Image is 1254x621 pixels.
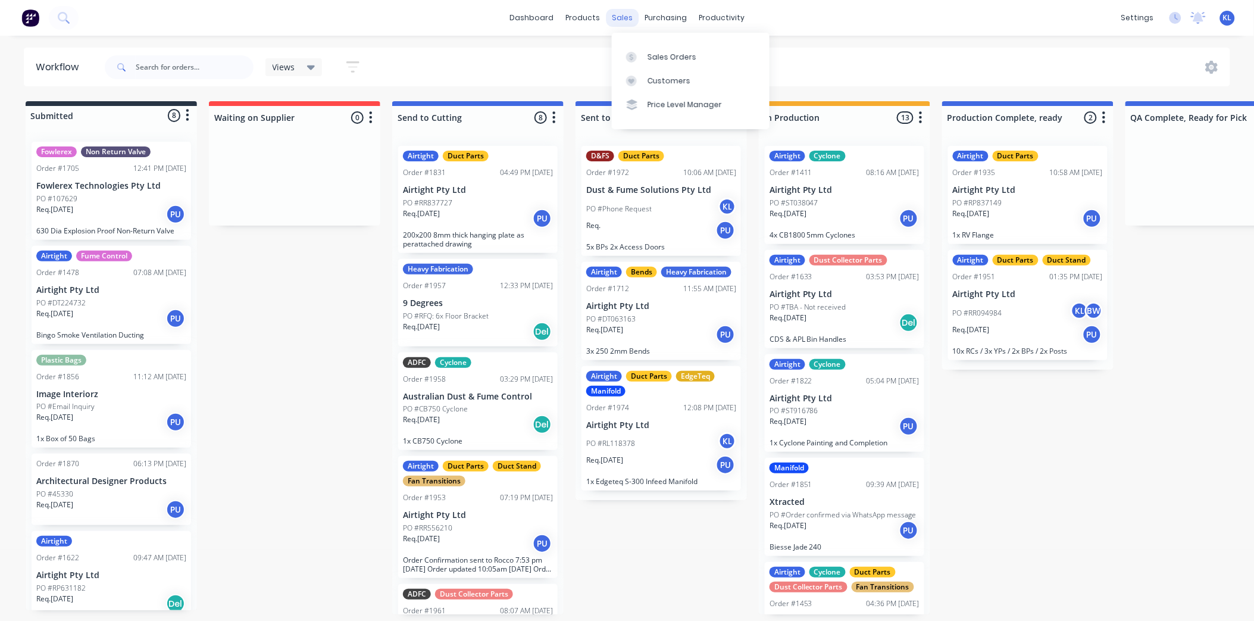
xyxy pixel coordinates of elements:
[1050,272,1103,282] div: 01:35 PM [DATE]
[586,283,629,294] div: Order #1712
[36,412,73,423] p: Req. [DATE]
[581,146,741,256] div: D&FSDuct PartsOrder #197210:06 AM [DATE]Dust & Fume Solutions Pty LtdPO #Phone RequestKLReq.PU5x ...
[36,401,95,412] p: PO #Email Inquiry
[36,60,85,74] div: Workflow
[586,242,736,251] p: 5x BPs 2x Access Doors
[500,374,553,385] div: 03:29 PM [DATE]
[770,463,809,473] div: Manifold
[809,255,887,266] div: Dust Collector Parts
[586,438,635,449] p: PO #RL118378
[32,142,191,240] div: FowlerexNon Return ValveOrder #170512:41 PM [DATE]Fowlerex Technologies Pty LtdPO #107629Req.[DAT...
[953,185,1103,195] p: Airtight Pty Ltd
[500,492,553,503] div: 07:19 PM [DATE]
[36,489,73,500] p: PO #45330
[403,185,553,195] p: Airtight Pty Ltd
[36,389,186,400] p: Image Interiorz
[770,497,920,507] p: Xtracted
[626,371,672,382] div: Duct Parts
[403,151,439,161] div: Airtight
[586,455,623,466] p: Req. [DATE]
[166,205,185,224] div: PU
[500,167,553,178] div: 04:49 PM [DATE]
[586,347,736,355] p: 3x 250 2mm Bends
[403,208,440,219] p: Req. [DATE]
[770,438,920,447] p: 1x Cyclone Painting and Completion
[953,255,989,266] div: Airtight
[586,167,629,178] div: Order #1972
[770,335,920,344] p: CDS & APL Bin Handles
[770,376,812,386] div: Order #1822
[850,567,896,578] div: Duct Parts
[899,521,918,540] div: PU
[586,267,622,277] div: Airtight
[403,198,452,208] p: PO #RR837727
[770,582,848,592] div: Dust Collector Parts
[948,250,1108,360] div: AirtightDuct PartsDuct StandOrder #195101:35 PM [DATE]Airtight Pty LtdPO #RR094984KLBWReq.[DATE]P...
[770,255,805,266] div: Airtight
[770,598,812,609] div: Order #1453
[899,313,918,332] div: Del
[533,415,552,434] div: Del
[809,151,846,161] div: Cyclone
[403,322,440,332] p: Req. [DATE]
[76,251,132,261] div: Fume Control
[493,461,541,472] div: Duct Stand
[586,301,736,311] p: Airtight Pty Ltd
[403,404,468,414] p: PO #CB750 Cyclone
[36,583,86,594] p: PO #RP631182
[133,163,186,174] div: 12:41 PM [DATE]
[133,458,186,469] div: 06:13 PM [DATE]
[403,589,431,600] div: ADFC
[1115,9,1160,27] div: settings
[867,479,920,490] div: 09:39 AM [DATE]
[398,456,558,578] div: AirtightDuct PartsDuct StandFan TransitionsOrder #195307:19 PM [DATE]Airtight Pty LtdPO #RR556210...
[443,151,489,161] div: Duct Parts
[953,230,1103,239] p: 1x RV Flange
[398,352,558,451] div: ADFCCycloneOrder #195803:29 PM [DATE]Australian Dust & Fume ControlPO #CB750 CycloneReq.[DATE]Del...
[36,330,186,339] p: Bingo Smoke Ventilation Ducting
[403,264,473,274] div: Heavy Fabrication
[716,325,735,344] div: PU
[36,181,186,191] p: Fowlerex Technologies Pty Ltd
[718,198,736,216] div: KL
[403,167,446,178] div: Order #1831
[36,226,186,235] p: 630 Dia Explosion Proof Non-Return Valve
[586,420,736,430] p: Airtight Pty Ltd
[770,198,818,208] p: PO #ST038047
[403,230,553,248] p: 200x200 8mm thick hanging plate as perattached drawing
[36,536,72,547] div: Airtight
[32,454,191,525] div: Order #187006:13 PM [DATE]Architectural Designer ProductsPO #45330Req.[DATE]PU
[36,194,77,204] p: PO #107629
[770,289,920,299] p: Airtight Pty Ltd
[606,9,639,27] div: sales
[36,285,186,295] p: Airtight Pty Ltd
[770,359,805,370] div: Airtight
[809,359,846,370] div: Cyclone
[133,372,186,382] div: 11:12 AM [DATE]
[770,208,806,219] p: Req. [DATE]
[765,250,924,348] div: AirtightDust Collector PartsOrder #163303:53 PM [DATE]Airtight Pty LtdPO #TBA - Not receivedReq.[...
[36,594,73,604] p: Req. [DATE]
[718,432,736,450] div: KL
[683,283,736,294] div: 11:55 AM [DATE]
[953,324,990,335] p: Req. [DATE]
[809,567,846,578] div: Cyclone
[765,458,924,556] div: ManifoldOrder #185109:39 AM [DATE]XtractedPO #Order confirmed via WhatsApp messageReq.[DATE]PUBie...
[648,76,690,86] div: Customers
[770,567,805,578] div: Airtight
[953,308,1002,319] p: PO #RR094984
[867,376,920,386] div: 05:04 PM [DATE]
[36,476,186,486] p: Architectural Designer Products
[36,298,86,308] p: PO #DT224732
[953,272,996,282] div: Order #1951
[36,146,77,157] div: Fowlerex
[166,500,185,519] div: PU
[1083,209,1102,228] div: PU
[1050,167,1103,178] div: 10:58 AM [DATE]
[36,570,186,581] p: Airtight Pty Ltd
[770,510,917,520] p: PO #Order confirmed via WhatsApp message
[273,61,295,73] span: Views
[133,267,186,278] div: 07:08 AM [DATE]
[443,461,489,472] div: Duct Parts
[533,209,552,228] div: PU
